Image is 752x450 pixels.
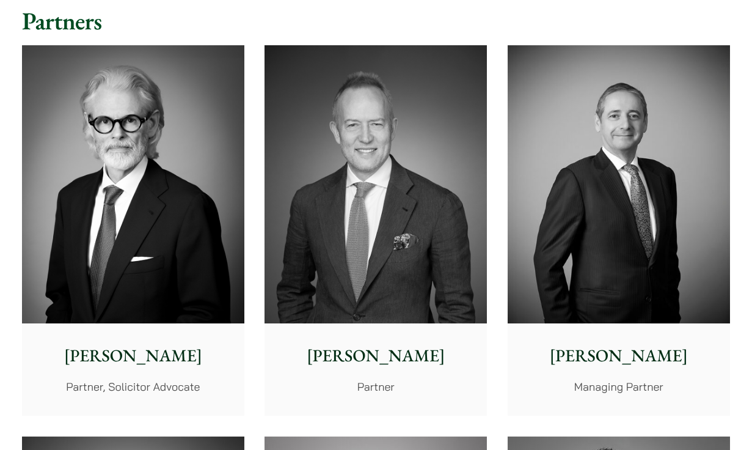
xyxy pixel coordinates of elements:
[274,343,477,369] p: [PERSON_NAME]
[517,378,720,395] p: Managing Partner
[22,6,730,35] h2: Partners
[22,45,244,416] a: [PERSON_NAME] Partner, Solicitor Advocate
[265,45,487,416] a: [PERSON_NAME] Partner
[32,343,235,369] p: [PERSON_NAME]
[32,378,235,395] p: Partner, Solicitor Advocate
[508,45,730,416] a: [PERSON_NAME] Managing Partner
[517,343,720,369] p: [PERSON_NAME]
[274,378,477,395] p: Partner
